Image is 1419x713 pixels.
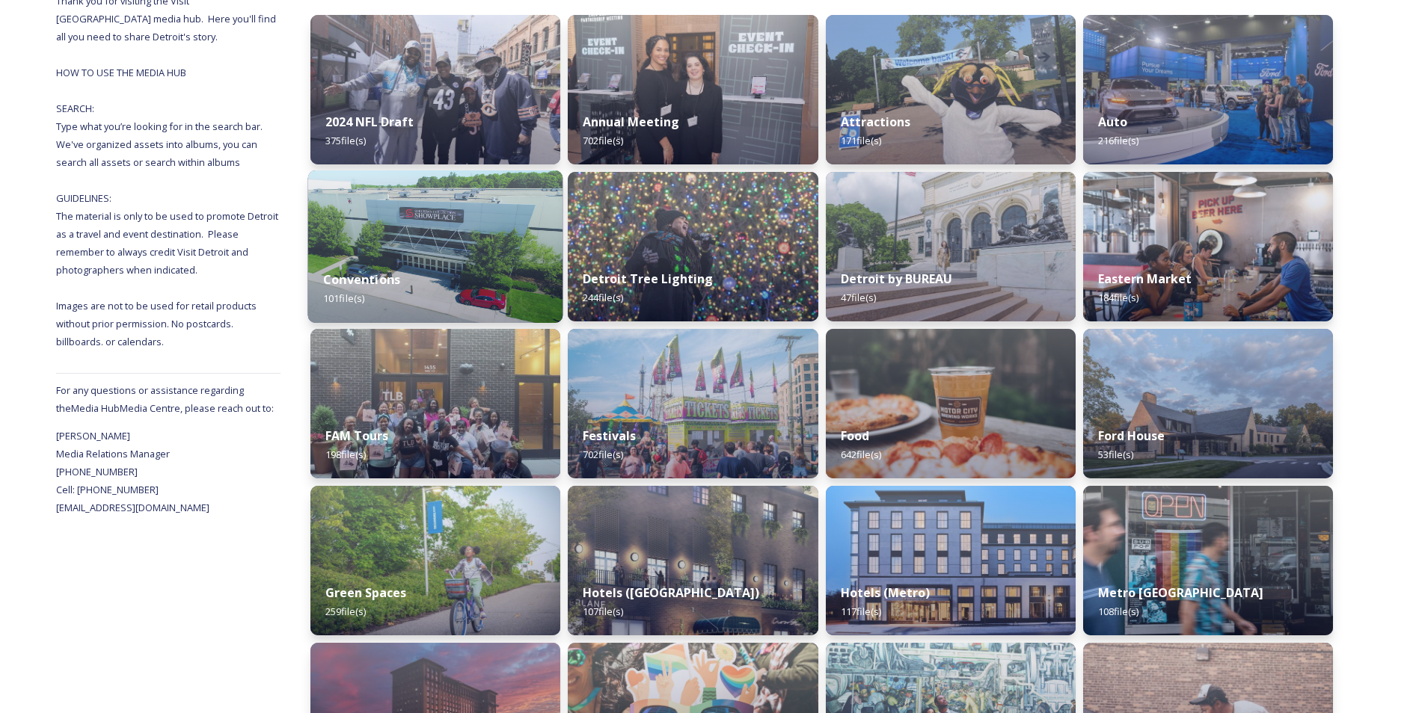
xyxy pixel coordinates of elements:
strong: Annual Meeting [583,114,679,130]
strong: Conventions [323,271,400,288]
span: 101 file(s) [323,291,364,305]
img: d7532473-e64b-4407-9cc3-22eb90fab41b.jpg [1083,15,1333,164]
strong: Metro [GEOGRAPHIC_DATA] [1098,584,1263,601]
img: 452b8020-6387-402f-b366-1d8319e12489.jpg [310,329,560,478]
img: 3bd2b034-4b7d-4836-94aa-bbf99ed385d6.jpg [826,486,1076,635]
strong: Festivals [583,428,636,444]
span: 244 file(s) [583,291,623,304]
img: Bureau_DIA_6998.jpg [826,172,1076,321]
span: 216 file(s) [1098,134,1138,147]
span: For any questions or assistance regarding the Media Hub Media Centre, please reach out to: [56,383,274,415]
img: 56cf2de5-9e63-4a55-bae3-7a1bc8cd39db.jpg [1083,486,1333,635]
img: 8c0cc7c4-d0ac-4b2f-930c-c1f64b82d302.jpg [568,15,818,164]
strong: Hotels (Metro) [841,584,930,601]
span: 171 file(s) [841,134,881,147]
img: a8e7e45d-5635-4a99-9fe8-872d7420e716.jpg [310,486,560,635]
img: a0bd6cc6-0a5e-4110-bbb1-1ef2cc64960c.jpg [826,329,1076,478]
strong: Eastern Market [1098,271,1192,287]
img: 9db3a68e-ccf0-48b5-b91c-5c18c61d7b6a.jpg [568,486,818,635]
span: 702 file(s) [583,134,623,147]
span: 702 file(s) [583,448,623,461]
span: 108 file(s) [1098,605,1138,618]
span: [PERSON_NAME] Media Relations Manager [PHONE_NUMBER] Cell: [PHONE_NUMBER] [EMAIL_ADDRESS][DOMAIN_... [56,429,209,514]
strong: Attractions [841,114,910,130]
span: 107 file(s) [583,605,623,618]
strong: Detroit Tree Lighting [583,271,713,287]
img: VisitorCenter.jpg [1083,329,1333,478]
strong: FAM Tours [325,428,388,444]
span: 184 file(s) [1098,291,1138,304]
strong: Detroit by BUREAU [841,271,952,287]
img: 3c2c6adb-06da-4ad6-b7c8-83bb800b1f33.jpg [1083,172,1333,321]
span: 198 file(s) [325,448,366,461]
strong: Green Spaces [325,584,406,601]
span: 642 file(s) [841,448,881,461]
img: 35ad669e-8c01-473d-b9e4-71d78d8e13d9.jpg [308,170,563,323]
strong: Auto [1098,114,1127,130]
strong: 2024 NFL Draft [325,114,414,130]
span: 53 file(s) [1098,448,1133,461]
strong: Hotels ([GEOGRAPHIC_DATA]) [583,584,759,601]
img: DSC02900.jpg [568,329,818,478]
strong: Ford House [1098,428,1165,444]
img: 1cf80b3c-b923-464a-9465-a021a0fe5627.jpg [310,15,560,164]
img: ad1a86ae-14bd-4f6b-9ce0-fa5a51506304.jpg [568,172,818,321]
img: b41b5269-79c1-44fe-8f0b-cab865b206ff.jpg [826,15,1076,164]
span: 47 file(s) [841,291,876,304]
span: 259 file(s) [325,605,366,618]
span: 117 file(s) [841,605,881,618]
strong: Food [841,428,869,444]
span: 375 file(s) [325,134,366,147]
